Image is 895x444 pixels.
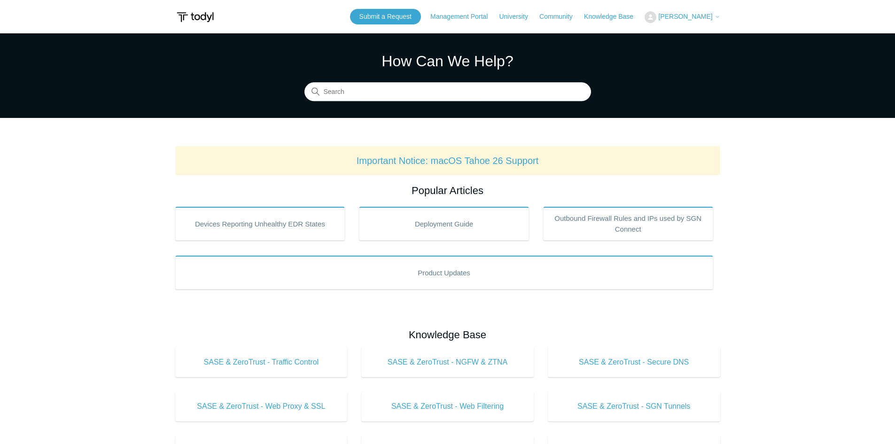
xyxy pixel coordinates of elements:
span: SASE & ZeroTrust - SGN Tunnels [562,401,706,412]
h2: Knowledge Base [175,327,720,343]
a: Knowledge Base [584,12,643,22]
img: Todyl Support Center Help Center home page [175,8,215,26]
h2: Popular Articles [175,183,720,198]
span: SASE & ZeroTrust - NGFW & ZTNA [375,357,520,368]
a: University [499,12,537,22]
a: Devices Reporting Unhealthy EDR States [175,207,345,241]
span: [PERSON_NAME] [658,13,712,20]
a: SASE & ZeroTrust - Traffic Control [175,347,348,377]
span: SASE & ZeroTrust - Web Proxy & SSL [189,401,334,412]
a: Management Portal [430,12,497,22]
a: Important Notice: macOS Tahoe 26 Support [357,156,539,166]
input: Search [304,83,591,101]
a: Outbound Firewall Rules and IPs used by SGN Connect [543,207,713,241]
a: SASE & ZeroTrust - NGFW & ZTNA [361,347,534,377]
a: SASE & ZeroTrust - Secure DNS [548,347,720,377]
a: Submit a Request [350,9,421,24]
a: SASE & ZeroTrust - Web Proxy & SSL [175,391,348,421]
a: Product Updates [175,256,713,289]
span: SASE & ZeroTrust - Web Filtering [375,401,520,412]
h1: How Can We Help? [304,50,591,72]
a: SASE & ZeroTrust - SGN Tunnels [548,391,720,421]
button: [PERSON_NAME] [645,11,720,23]
a: Community [539,12,582,22]
span: SASE & ZeroTrust - Traffic Control [189,357,334,368]
a: Deployment Guide [359,207,529,241]
span: SASE & ZeroTrust - Secure DNS [562,357,706,368]
a: SASE & ZeroTrust - Web Filtering [361,391,534,421]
